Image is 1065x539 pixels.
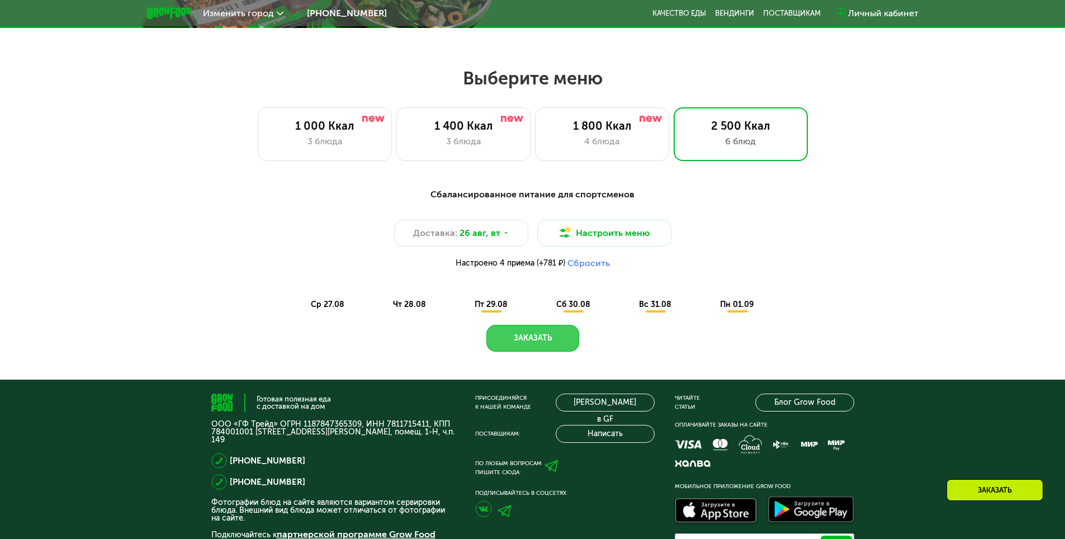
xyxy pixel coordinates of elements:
span: 26 авг, вт [460,226,500,240]
div: Присоединяйся к нашей команде [475,394,531,412]
span: ср 27.08 [311,300,344,309]
div: поставщикам [763,9,821,18]
a: [PHONE_NUMBER] [230,475,305,489]
button: Настроить меню [537,220,671,247]
div: 4 блюда [547,135,657,148]
span: сб 30.08 [556,300,590,309]
div: 1 000 Ккал [269,119,380,133]
div: Мобильное приложение Grow Food [675,482,854,491]
div: Оплачивайте заказы на сайте [675,420,854,429]
span: пн 01.09 [720,300,754,309]
span: пт 29.08 [475,300,508,309]
a: Качество еды [652,9,706,18]
a: [PERSON_NAME] в GF [556,394,655,412]
span: Доставка: [413,226,457,240]
div: Личный кабинет [848,7,919,20]
img: Доступно в Google Play [765,494,857,527]
div: 3 блюда [408,135,519,148]
div: По любым вопросам пишите сюда: [475,459,542,477]
div: Поставщикам: [475,429,520,438]
div: 2 500 Ккал [685,119,796,133]
h2: Выберите меню [36,67,1029,89]
div: Читайте статьи [675,394,700,412]
div: Подписывайтесь в соцсетях [475,489,655,498]
div: Готовая полезная еда с доставкой на дом [257,395,331,410]
span: Изменить город [203,9,274,18]
button: Заказать [486,325,579,352]
a: Вендинги [715,9,754,18]
button: Написать [556,425,655,443]
div: Сбалансированное питание для спортсменов [202,188,864,202]
div: 6 блюд [685,135,796,148]
a: [PHONE_NUMBER] [230,454,305,467]
div: Заказать [946,479,1043,501]
button: Сбросить [567,258,610,269]
span: чт 28.08 [393,300,426,309]
span: вс 31.08 [639,300,671,309]
p: Фотографии блюд на сайте являются вариантом сервировки блюда. Внешний вид блюда может отличаться ... [211,499,455,522]
div: 3 блюда [269,135,380,148]
div: 1 800 Ккал [547,119,657,133]
span: Настроено 4 приема (+781 ₽) [456,259,565,267]
p: ООО «ГФ Трейд» ОГРН 1187847365309, ИНН 7811715411, КПП 784001001 [STREET_ADDRESS][PERSON_NAME], п... [211,420,455,444]
div: 1 400 Ккал [408,119,519,133]
a: [PHONE_NUMBER] [289,7,387,20]
a: Блог Grow Food [755,394,854,412]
